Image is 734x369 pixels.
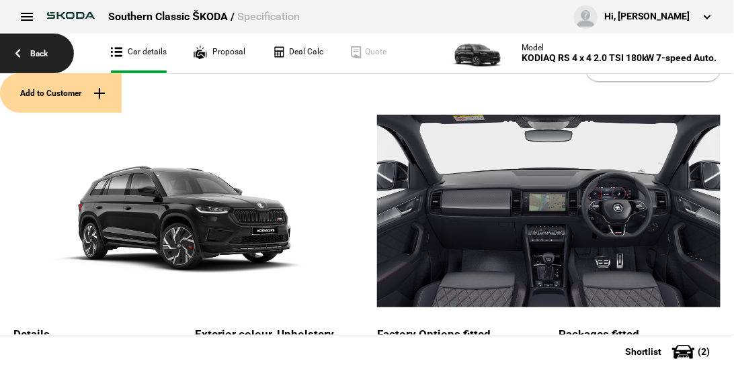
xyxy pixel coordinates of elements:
[522,52,717,64] div: KODIAQ RS 4 x 4 2.0 TSI 180kW 7-speed Auto.
[377,327,539,351] div: Factory Options fitted
[272,34,323,73] a: Deal Calc
[625,347,662,356] span: Shortlist
[559,327,721,351] div: Packages fitted
[698,347,710,356] span: ( 2 )
[194,34,245,73] a: Proposal
[604,10,690,23] div: Hi, [PERSON_NAME]
[111,34,167,73] a: Car details
[522,43,717,52] div: Model
[605,335,734,368] button: Shortlist(2)
[40,5,101,25] img: skoda.png
[13,327,175,351] div: Details
[237,10,300,23] span: Specification
[108,9,300,24] div: Southern Classic ŠKODA /
[196,327,358,351] div: Exterior colour, Upholstery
